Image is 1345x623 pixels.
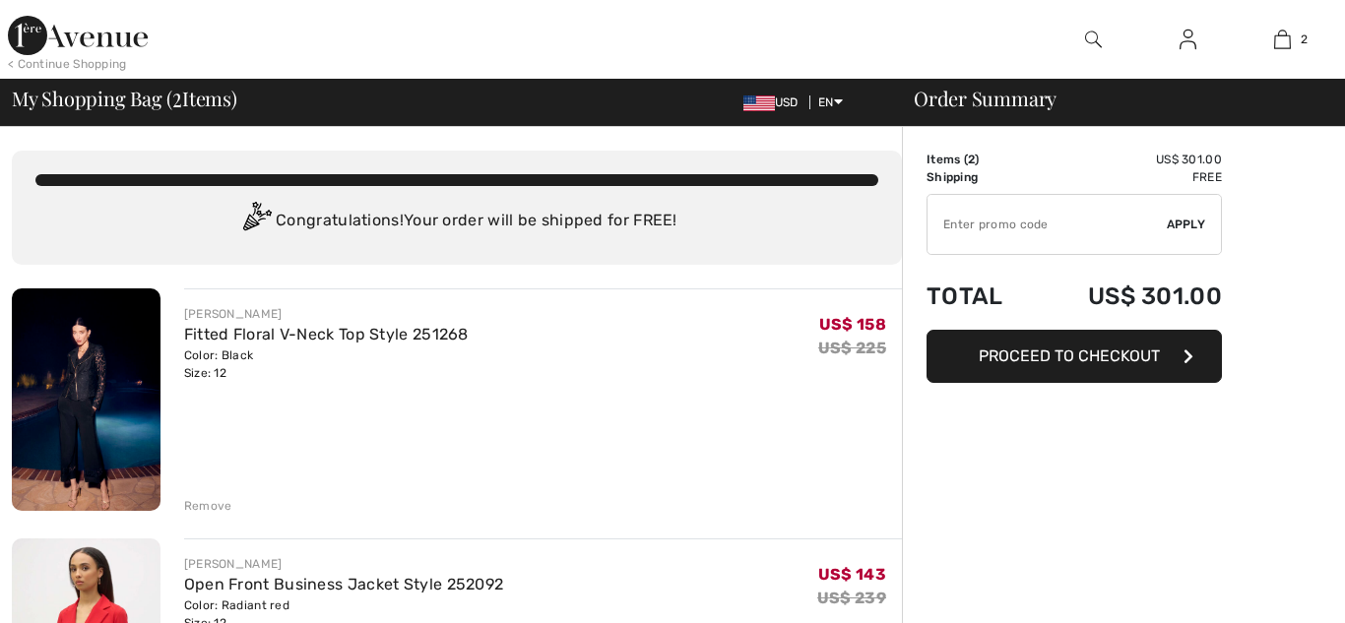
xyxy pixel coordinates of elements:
div: < Continue Shopping [8,55,127,73]
span: Proceed to Checkout [979,346,1160,365]
img: search the website [1085,28,1102,51]
span: US$ 143 [818,565,886,584]
span: My Shopping Bag ( Items) [12,89,237,108]
a: Sign In [1164,28,1212,52]
span: EN [818,95,843,109]
a: Fitted Floral V-Neck Top Style 251268 [184,325,469,343]
a: 2 [1236,28,1328,51]
img: 1ère Avenue [8,16,148,55]
td: US$ 301.00 [1034,263,1222,330]
span: 2 [968,153,975,166]
td: Shipping [927,168,1034,186]
span: US$ 158 [819,315,886,334]
img: My Info [1180,28,1196,51]
div: [PERSON_NAME] [184,305,469,323]
span: 2 [172,84,182,109]
div: Remove [184,497,232,515]
div: Color: Black Size: 12 [184,346,469,382]
img: US Dollar [743,95,775,111]
td: US$ 301.00 [1034,151,1222,168]
a: Open Front Business Jacket Style 252092 [184,575,504,593]
span: USD [743,95,806,109]
img: My Bag [1274,28,1291,51]
div: Congratulations! Your order will be shipped for FREE! [35,202,878,241]
span: 2 [1301,31,1308,48]
button: Proceed to Checkout [927,330,1222,383]
td: Free [1034,168,1222,186]
div: Order Summary [890,89,1333,108]
span: Apply [1167,216,1206,233]
td: Items ( ) [927,151,1034,168]
img: Fitted Floral V-Neck Top Style 251268 [12,288,160,511]
img: Congratulation2.svg [236,202,276,241]
div: [PERSON_NAME] [184,555,504,573]
s: US$ 225 [818,339,886,357]
td: Total [927,263,1034,330]
s: US$ 239 [817,589,886,607]
input: Promo code [928,195,1167,254]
